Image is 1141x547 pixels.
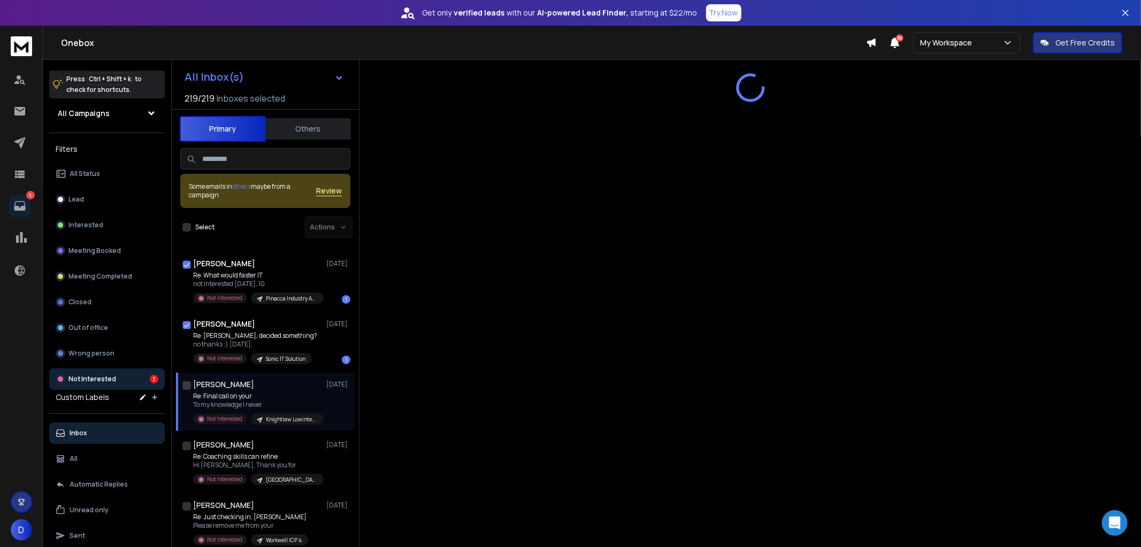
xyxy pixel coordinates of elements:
p: [DATE] [326,441,350,449]
button: Sent [49,525,165,546]
h3: Filters [49,142,165,157]
p: Unread only [70,506,109,514]
p: Hi [PERSON_NAME], Thank you for [193,461,321,469]
div: Open Intercom Messenger [1102,510,1128,536]
button: Closed [49,291,165,313]
p: Not Interested [207,536,242,544]
p: [GEOGRAPHIC_DATA] [266,476,317,484]
p: 3 [26,191,35,199]
p: Get Free Credits [1055,37,1115,48]
p: Try Now [709,7,738,18]
span: 50 [896,34,903,42]
button: Lead [49,189,165,210]
span: 219 / 219 [185,92,215,105]
p: Inbox [70,429,87,437]
p: All [70,454,78,463]
p: Workwell ICP 4 [266,536,302,544]
button: All Status [49,163,165,184]
p: Get only with our starting at $22/mo [423,7,698,18]
p: Not Interested [207,355,242,363]
button: All [49,448,165,469]
p: no thanks :) [DATE], [193,340,317,349]
h1: [PERSON_NAME] [193,379,254,390]
p: not interested [DATE], 10 [193,280,321,288]
p: My Workspace [920,37,976,48]
button: Not Interested3 [49,368,165,390]
div: 1 [342,295,350,304]
h1: All Campaigns [58,108,110,119]
span: others [232,182,251,191]
h1: [PERSON_NAME] [193,500,254,511]
strong: AI-powered Lead Finder, [538,7,629,18]
p: Re: Just checking in, [PERSON_NAME] [193,513,308,521]
button: Others [265,117,351,141]
button: All Inbox(s) [176,66,353,88]
h1: All Inbox(s) [185,72,244,82]
p: Re: Final call on your [193,392,321,400]
label: Select [195,223,215,232]
p: To my knowledge I never [193,400,321,409]
p: Pinacca Industry Agnostic [266,295,317,303]
h1: [PERSON_NAME] [193,440,254,450]
p: Meeting Booked [68,246,121,255]
p: Wrong person [68,349,114,358]
button: Try Now [706,4,741,21]
p: Meeting Completed [68,272,132,281]
button: Unread only [49,499,165,521]
span: Ctrl + Shift + k [87,73,133,85]
p: Please remove me from your [193,521,308,530]
button: Get Free Credits [1033,32,1122,53]
h3: Inboxes selected [217,92,285,105]
p: [DATE] [326,320,350,328]
p: Knightlaw Lowintent leads [266,415,317,423]
h1: [PERSON_NAME] [193,319,255,329]
button: Out of office [49,317,165,338]
h1: Onebox [61,36,866,49]
button: Review [316,186,342,196]
button: Automatic Replies [49,474,165,495]
div: Some emails in maybe from a campaign [189,182,316,199]
p: Press to check for shortcuts. [66,74,142,95]
img: logo [11,36,32,56]
p: Re: [PERSON_NAME], decided something? [193,332,317,340]
button: D [11,519,32,541]
p: Sent [70,531,85,540]
p: Closed [68,298,91,306]
p: [DATE] [326,501,350,510]
p: [DATE] [326,380,350,389]
div: 3 [150,375,158,383]
button: Primary [180,116,265,142]
h3: Custom Labels [56,392,109,403]
p: Not Interested [207,475,242,483]
button: All Campaigns [49,103,165,124]
p: Out of office [68,323,108,332]
div: 1 [342,356,350,364]
button: Meeting Completed [49,266,165,287]
button: Meeting Booked [49,240,165,261]
p: [DATE] [326,259,350,268]
strong: verified leads [454,7,505,18]
button: Inbox [49,422,165,444]
p: Not Interested [207,294,242,302]
a: 3 [9,195,30,217]
p: Lead [68,195,84,204]
p: Re: What would faster IT [193,271,321,280]
p: Automatic Replies [70,480,128,489]
p: Interested [68,221,103,229]
h1: [PERSON_NAME] [193,258,255,269]
button: Wrong person [49,343,165,364]
p: Re: Coaching skills can refine [193,452,321,461]
p: Sonic IT Solution [266,355,305,363]
p: Not Interested [207,415,242,423]
button: Interested [49,214,165,236]
p: All Status [70,170,100,178]
p: Not Interested [68,375,116,383]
